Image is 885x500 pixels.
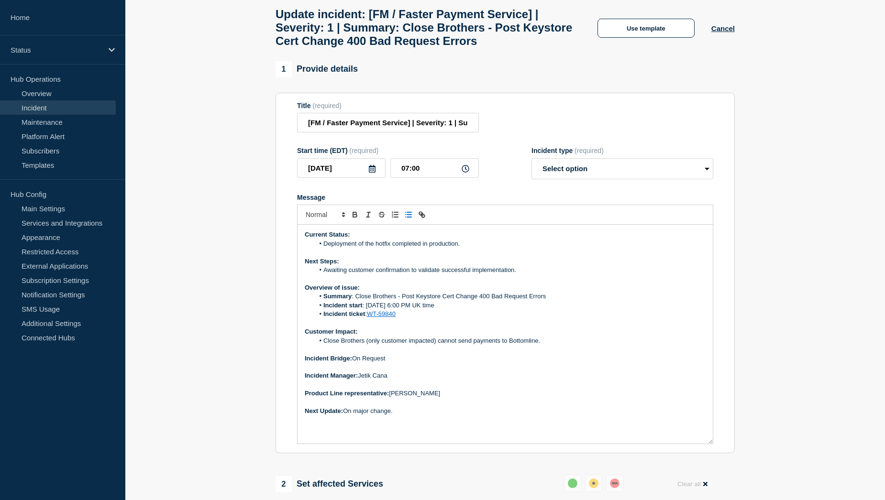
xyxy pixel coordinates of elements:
h1: Update incident: [FM / Faster Payment Service] | Severity: 1 | Summary: Close Brothers - Post Key... [276,8,581,48]
li: Close Brothers (only customer impacted) cannot send payments to Bottomline. [314,337,706,345]
strong: Next Steps: [305,258,339,265]
span: Font size [301,209,348,220]
div: down [610,478,619,488]
input: YYYY-MM-DD [297,158,386,178]
a: WT-59840 [367,310,396,317]
div: Title [297,102,479,109]
div: Incident type [531,147,713,154]
div: Provide details [276,61,358,77]
div: affected [589,478,598,488]
span: (required) [312,102,342,109]
p: Status [11,46,102,54]
button: Toggle bulleted list [402,209,415,220]
button: Clear all [672,475,713,493]
strong: Customer Impact: [305,328,358,335]
button: Cancel [711,24,735,33]
strong: Incident Bridge: [305,355,352,362]
div: Message [297,194,713,201]
p: On Request [305,354,706,363]
button: Toggle strikethrough text [375,209,388,220]
button: Use template [597,19,695,38]
strong: Current Status: [305,231,350,238]
button: Toggle italic text [362,209,375,220]
li: : [314,310,706,318]
input: Title [297,113,479,132]
li: : Close Brothers - Post Keystore Cert Change 400 Bad Request Errors [314,292,706,301]
p: Jetik Cana [305,371,706,380]
li: : [DATE] 6:00 PM UK time [314,301,706,310]
button: Toggle link [415,209,429,220]
select: Incident type [531,158,713,179]
div: up [568,478,577,488]
strong: Product Line representative: [305,390,389,397]
strong: Next Update: [305,407,343,414]
button: down [606,475,623,492]
button: affected [585,475,602,492]
li: Deployment of the hotfix completed in production. [314,239,706,248]
input: HH:MM [390,158,479,178]
li: Awaiting customer confirmation to validate successful implementation. [314,266,706,274]
button: up [564,475,581,492]
button: Toggle bold text [348,209,362,220]
div: Start time (EDT) [297,147,479,154]
div: Message [298,225,713,444]
span: (required) [350,147,379,154]
p: [PERSON_NAME] [305,389,706,398]
button: Toggle ordered list [388,209,402,220]
span: (required) [575,147,604,154]
strong: Summary [323,293,352,300]
span: 1 [276,61,292,77]
div: Set affected Services [276,476,383,492]
span: 2 [276,476,292,492]
strong: Incident Manager: [305,372,358,379]
strong: Overview of issue: [305,284,360,291]
strong: Incident ticket [323,310,365,317]
strong: Incident start [323,302,363,309]
p: On major change. [305,407,706,415]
